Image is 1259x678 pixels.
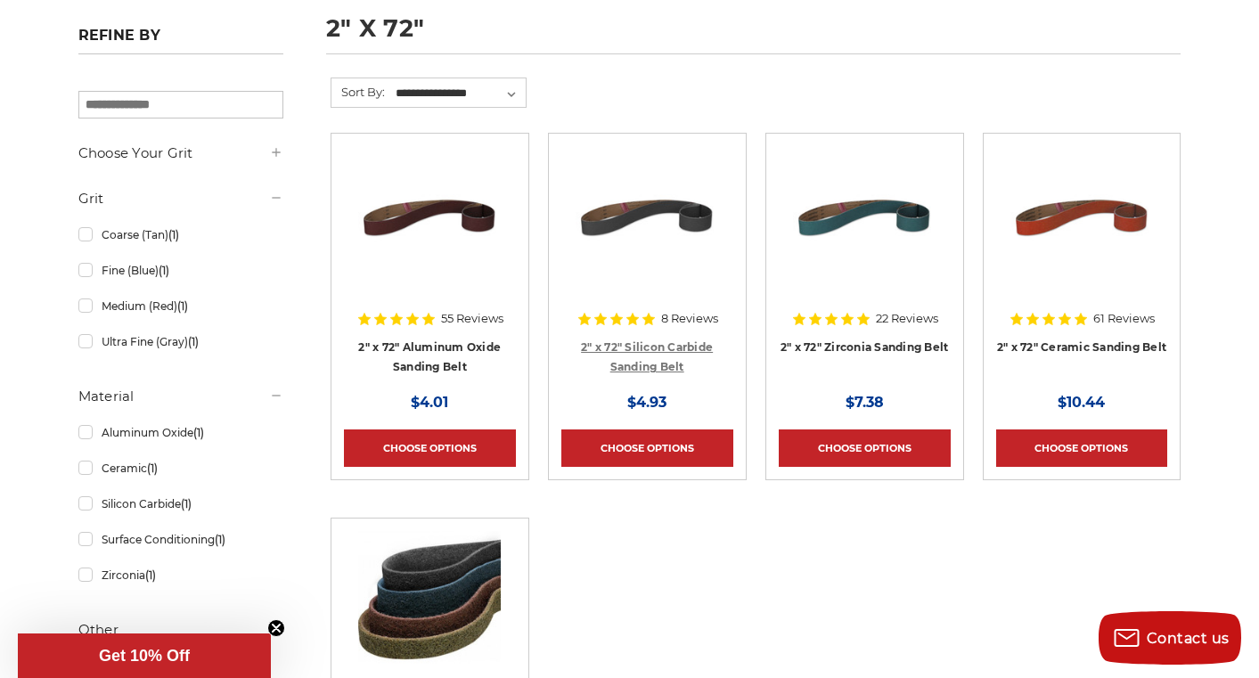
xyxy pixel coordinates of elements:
a: Fine (Blue) [78,255,284,286]
a: 2" x 72" Aluminum Oxide Pipe Sanding Belt [344,146,516,318]
span: (1) [147,462,158,475]
h5: Material [78,386,284,407]
span: (1) [193,426,204,439]
img: 2" x 72" Silicon Carbide File Belt [576,146,718,289]
h5: Choose Your Grit [78,143,284,164]
a: Ceramic [78,453,284,484]
a: Silicon Carbide [78,488,284,519]
span: 22 Reviews [876,313,938,324]
span: Get 10% Off [99,647,190,665]
span: (1) [181,497,192,511]
a: Choose Options [996,429,1168,467]
button: Close teaser [267,619,285,637]
a: Surface Conditioning [78,524,284,555]
a: Zirconia [78,560,284,591]
a: Choose Options [344,429,516,467]
img: 2"x72" Surface Conditioning Sanding Belts [358,531,501,674]
span: (1) [159,264,169,277]
h5: Refine by [78,27,284,54]
span: 61 Reviews [1093,313,1155,324]
span: $10.44 [1058,394,1105,411]
h1: 2" x 72" [326,16,1181,54]
a: Choose Options [779,429,951,467]
a: Aluminum Oxide [78,417,284,448]
span: (1) [145,568,156,582]
a: Coarse (Tan) [78,219,284,250]
a: Medium (Red) [78,290,284,322]
span: 55 Reviews [441,313,503,324]
span: (1) [215,533,225,546]
select: Sort By: [393,80,526,107]
label: Sort By: [331,78,385,105]
span: $4.93 [627,394,666,411]
span: 8 Reviews [661,313,718,324]
span: $4.01 [411,394,448,411]
h5: Other [78,619,284,641]
h5: Grit [78,188,284,209]
span: Contact us [1147,630,1230,647]
a: 2" x 72" Ceramic Pipe Sanding Belt [996,146,1168,318]
span: (1) [177,299,188,313]
span: (1) [168,228,179,241]
a: 2" x 72" Silicon Carbide File Belt [561,146,733,318]
a: 2" x 72" Ceramic Sanding Belt [997,340,1166,354]
img: 2" x 72" Aluminum Oxide Pipe Sanding Belt [358,146,501,289]
a: Choose Options [561,429,733,467]
span: (1) [188,335,199,348]
img: 2" x 72" Ceramic Pipe Sanding Belt [1010,146,1153,289]
a: 2" x 72" Zirconia Pipe Sanding Belt [779,146,951,318]
a: 2" x 72" Zirconia Sanding Belt [781,340,949,354]
img: 2" x 72" Zirconia Pipe Sanding Belt [793,146,936,289]
span: $7.38 [846,394,884,411]
a: Ultra Fine (Gray) [78,326,284,357]
div: Get 10% OffClose teaser [18,633,271,678]
a: 2" x 72" Silicon Carbide Sanding Belt [581,340,713,374]
a: 2" x 72" Aluminum Oxide Sanding Belt [358,340,501,374]
button: Contact us [1099,611,1241,665]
